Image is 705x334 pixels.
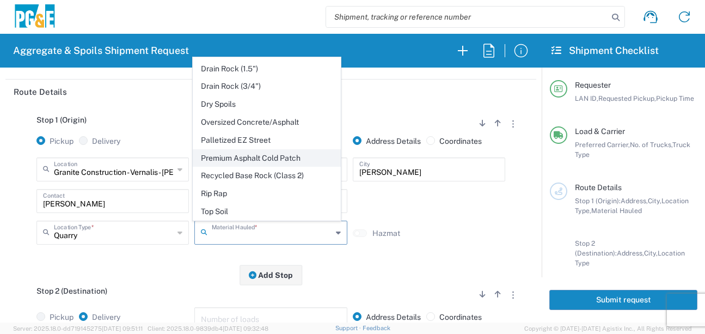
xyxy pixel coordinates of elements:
[575,239,617,257] span: Stop 2 (Destination):
[575,197,621,205] span: Stop 1 (Origin):
[193,60,341,77] span: Drain Rock (1.5")
[193,114,341,131] span: Oversized Concrete/Asphalt
[598,94,656,102] span: Requested Pickup,
[193,167,341,184] span: Recycled Base Rock (Class 2)
[193,150,341,167] span: Premium Asphalt Cold Patch
[36,287,107,295] span: Stop 2 (Destination)
[102,325,143,332] span: [DATE] 09:51:11
[353,136,421,146] label: Address Details
[193,96,341,113] span: Dry Spoils
[524,324,692,333] span: Copyright © [DATE]-[DATE] Agistix Inc., All Rights Reserved
[223,325,268,332] span: [DATE] 09:32:48
[14,87,67,98] h2: Route Details
[575,127,625,136] span: Load & Carrier
[335,325,363,331] a: Support
[240,265,303,285] button: Add Stop
[372,228,400,238] label: Hazmat
[630,141,672,149] span: No. of Trucks,
[193,132,341,149] span: Palletized EZ Street
[193,78,341,95] span: Drain Rock (3/4")
[551,44,659,57] h2: Shipment Checklist
[13,4,57,30] img: pge
[193,185,341,202] span: Rip Rap
[13,44,189,57] h2: Aggregate & Spoils Shipment Request
[13,325,143,332] span: Server: 2025.18.0-dd719145275
[591,207,642,215] span: Material Hauled
[426,312,482,322] label: Coordinates
[426,136,482,146] label: Coordinates
[575,94,598,102] span: LAN ID,
[617,249,644,257] span: Address,
[621,197,648,205] span: Address,
[656,94,694,102] span: Pickup Time
[644,249,658,257] span: City,
[648,197,661,205] span: City,
[36,116,87,124] span: Stop 1 (Origin)
[326,7,608,27] input: Shipment, tracking or reference number
[575,183,622,192] span: Route Details
[575,141,630,149] span: Preferred Carrier,
[148,325,268,332] span: Client: 2025.18.0-9839db4
[363,325,390,331] a: Feedback
[353,312,421,322] label: Address Details
[549,290,697,310] button: Submit request
[575,81,611,89] span: Requester
[193,203,341,220] span: Top Soil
